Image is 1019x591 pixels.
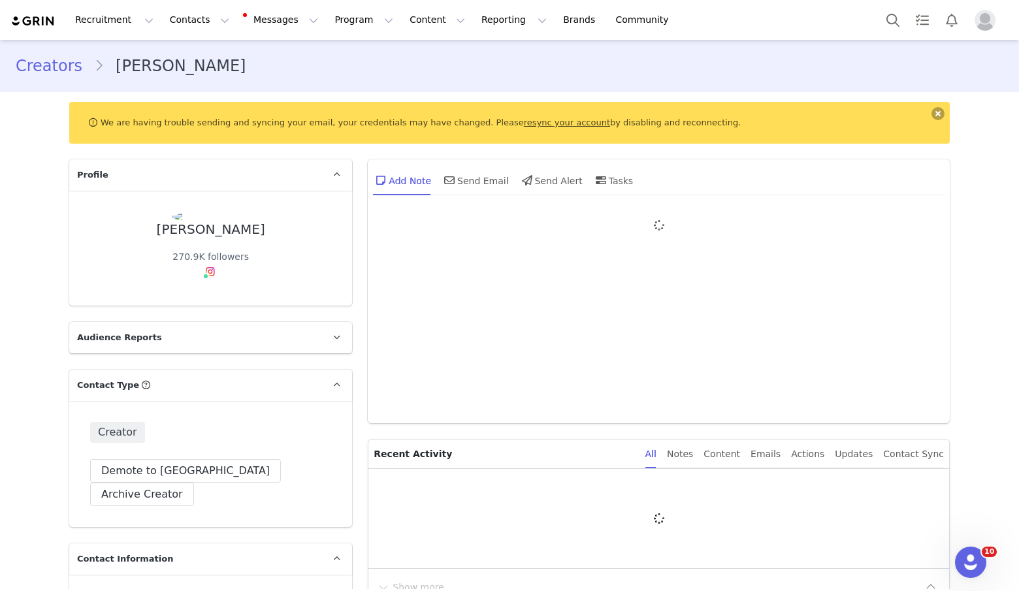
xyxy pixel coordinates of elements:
[883,439,944,469] div: Contact Sync
[77,552,173,566] span: Contact Information
[327,5,401,35] button: Program
[90,459,281,483] button: Demote to [GEOGRAPHIC_DATA]
[879,5,907,35] button: Search
[172,250,249,264] div: 270.9K followers
[835,439,873,469] div: Updates
[67,5,161,35] button: Recruitment
[10,15,56,27] img: grin logo
[908,5,937,35] a: Tasks
[608,5,683,35] a: Community
[751,439,781,469] div: Emails
[791,439,824,469] div: Actions
[373,165,431,196] div: Add Note
[442,165,509,196] div: Send Email
[519,165,583,196] div: Send Alert
[955,547,986,578] iframe: Intercom live chat
[975,10,995,31] img: placeholder-profile.jpg
[982,547,997,557] span: 10
[162,5,237,35] button: Contacts
[937,5,966,35] button: Notifications
[77,379,139,392] span: Contact Type
[524,118,610,127] a: resync your account
[593,165,634,196] div: Tasks
[645,439,656,469] div: All
[157,222,265,237] div: [PERSON_NAME]
[555,5,607,35] a: Brands
[205,266,216,277] img: instagram.svg
[90,422,145,443] span: Creator
[90,483,194,506] button: Archive Creator
[77,168,108,182] span: Profile
[77,331,162,344] span: Audience Reports
[16,54,94,78] a: Creators
[474,5,555,35] button: Reporting
[402,5,473,35] button: Content
[704,439,740,469] div: Content
[374,439,634,468] p: Recent Activity
[172,212,250,222] img: a8102cac-6589-434f-beaf-8b287e68eeb2.jpg
[238,5,326,35] button: Messages
[667,439,693,469] div: Notes
[967,10,1009,31] button: Profile
[69,102,950,144] div: We are having trouble sending and syncing your email, your credentials may have changed. Please b...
